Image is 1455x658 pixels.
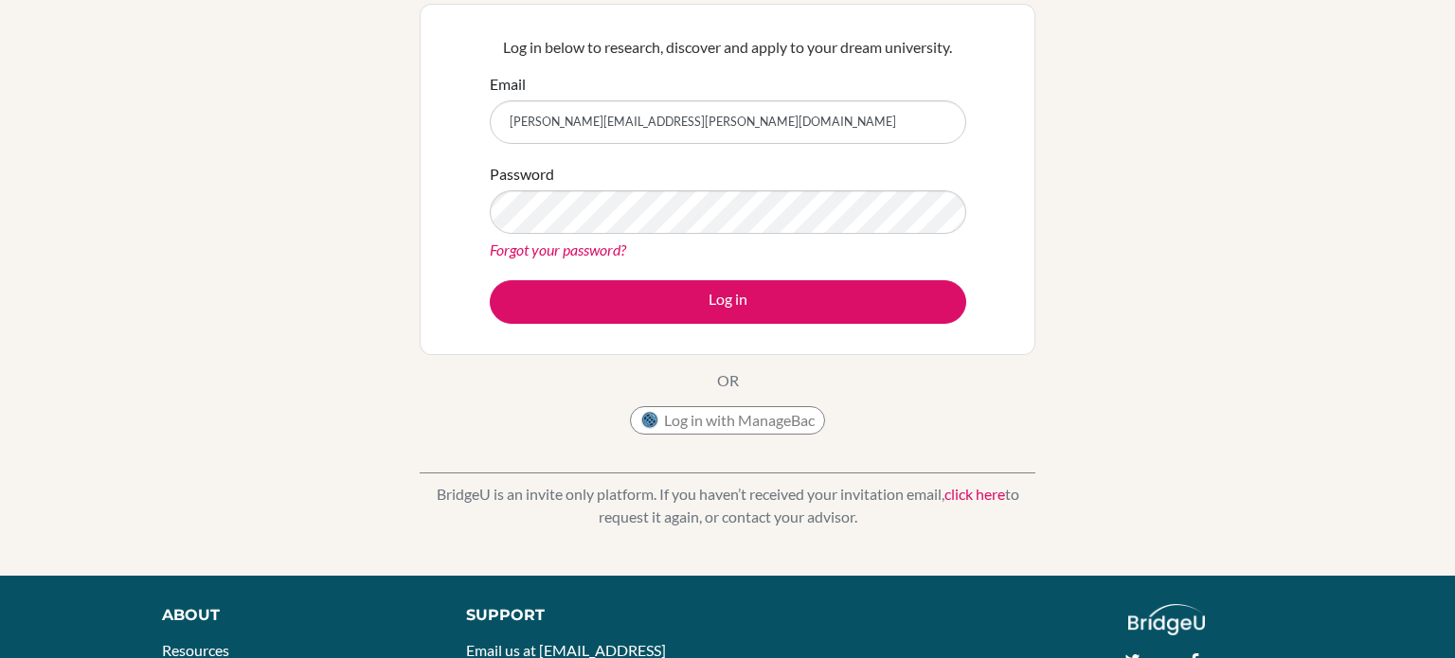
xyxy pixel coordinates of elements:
label: Email [490,73,526,96]
p: BridgeU is an invite only platform. If you haven’t received your invitation email, to request it ... [420,483,1035,528]
div: Support [466,604,708,627]
button: Log in with ManageBac [630,406,825,435]
p: Log in below to research, discover and apply to your dream university. [490,36,966,59]
a: click here [944,485,1005,503]
label: Password [490,163,554,186]
div: About [162,604,423,627]
a: Forgot your password? [490,240,626,258]
button: Log in [490,280,966,324]
p: OR [717,369,739,392]
img: logo_white@2x-f4f0deed5e89b7ecb1c2cc34c3e3d731f90f0f143d5ea2071677605dd97b5244.png [1128,604,1205,635]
